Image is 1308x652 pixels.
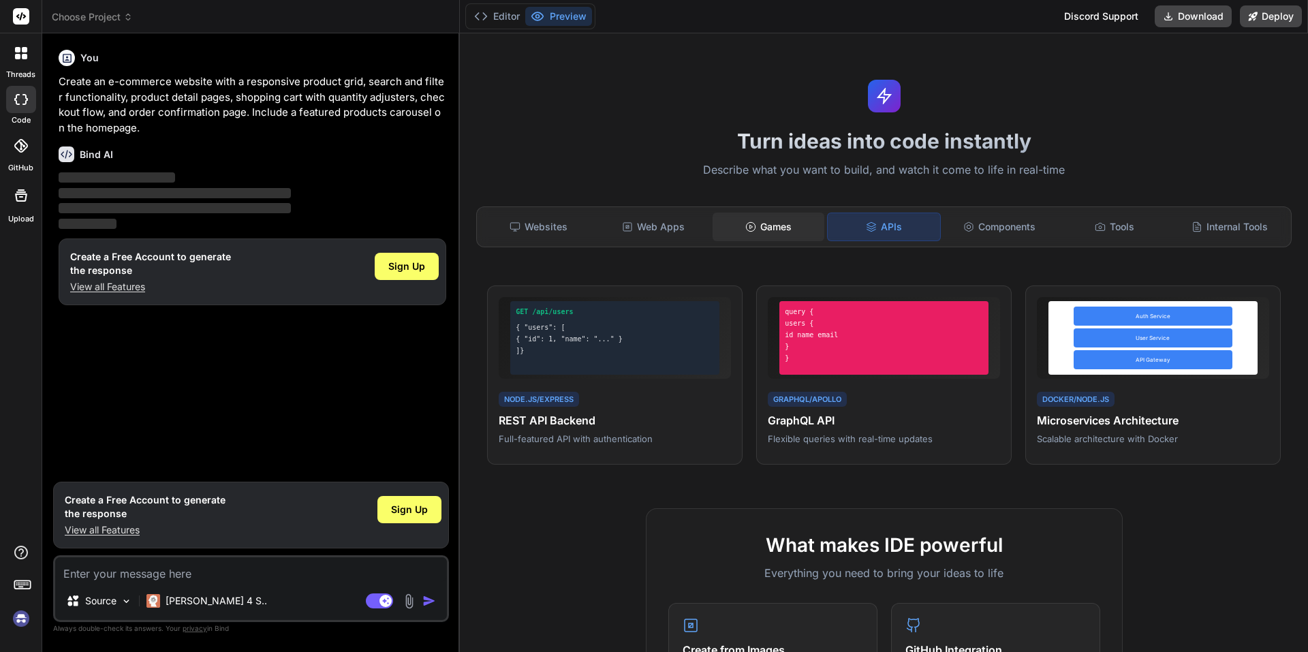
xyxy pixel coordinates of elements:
[1074,307,1232,326] div: Auth Service
[516,334,714,344] div: { "id": 1, "name": "..." }
[768,433,1000,445] p: Flexible queries with real-time updates
[59,188,291,198] span: ‌
[1155,5,1232,27] button: Download
[1037,412,1269,429] h4: Microservices Architecture
[785,353,983,363] div: }
[1074,350,1232,369] div: API Gateway
[768,392,847,407] div: GraphQL/Apollo
[827,213,941,241] div: APIs
[499,433,731,445] p: Full-featured API with authentication
[8,213,34,225] label: Upload
[65,493,225,521] h1: Create a Free Account to generate the response
[1037,433,1269,445] p: Scalable architecture with Docker
[121,595,132,607] img: Pick Models
[422,594,436,608] img: icon
[183,624,207,632] span: privacy
[516,345,714,356] div: ]}
[391,503,428,516] span: Sign Up
[80,51,99,65] h6: You
[468,161,1300,179] p: Describe what you want to build, and watch it come to life in real-time
[1056,5,1147,27] div: Discord Support
[713,213,825,241] div: Games
[401,593,417,609] img: attachment
[768,412,1000,429] h4: GraphQL API
[80,148,113,161] h6: Bind AI
[1059,213,1171,241] div: Tools
[668,531,1100,559] h2: What makes IDE powerful
[785,341,983,352] div: }
[1037,392,1115,407] div: Docker/Node.js
[6,69,35,80] label: threads
[8,162,33,174] label: GitHub
[59,74,446,136] p: Create an e-commerce website with a responsive product grid, search and filter functionality, pro...
[525,7,592,26] button: Preview
[499,392,579,407] div: Node.js/Express
[785,330,983,340] div: id name email
[597,213,710,241] div: Web Apps
[944,213,1056,241] div: Components
[10,607,33,630] img: signin
[59,172,175,183] span: ‌
[70,280,231,294] p: View all Features
[59,203,291,213] span: ‌
[52,10,133,24] span: Choose Project
[1240,5,1302,27] button: Deploy
[785,307,983,317] div: query {
[146,594,160,608] img: Claude 4 Sonnet
[516,322,714,332] div: { "users": [
[59,219,116,229] span: ‌
[668,565,1100,581] p: Everything you need to bring your ideas to life
[12,114,31,126] label: code
[166,594,267,608] p: [PERSON_NAME] 4 S..
[469,7,525,26] button: Editor
[499,412,731,429] h4: REST API Backend
[65,523,225,537] p: View all Features
[1173,213,1286,241] div: Internal Tools
[388,260,425,273] span: Sign Up
[1074,328,1232,347] div: User Service
[53,622,449,635] p: Always double-check its answers. Your in Bind
[516,307,714,317] div: GET /api/users
[468,129,1300,153] h1: Turn ideas into code instantly
[482,213,595,241] div: Websites
[85,594,116,608] p: Source
[785,318,983,328] div: users {
[70,250,231,277] h1: Create a Free Account to generate the response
